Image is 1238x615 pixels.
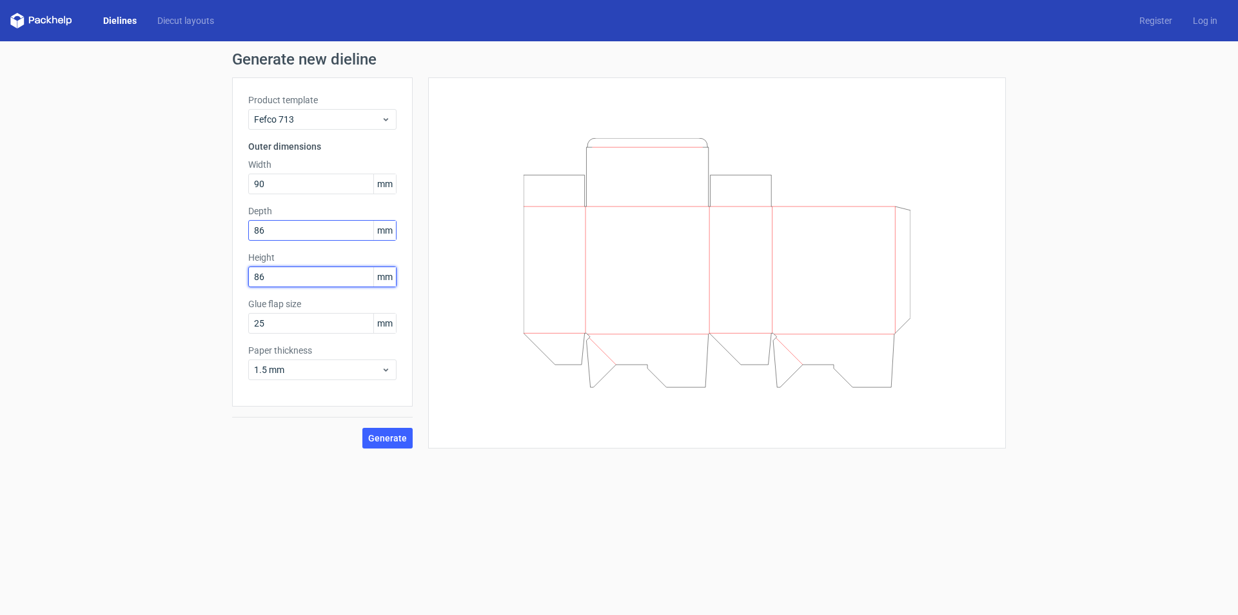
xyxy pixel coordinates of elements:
[248,94,397,106] label: Product template
[232,52,1006,67] h1: Generate new dieline
[254,363,381,376] span: 1.5 mm
[1129,14,1183,27] a: Register
[373,267,396,287] span: mm
[373,314,396,333] span: mm
[248,158,397,171] label: Width
[248,251,397,264] label: Height
[254,113,381,126] span: Fefco 713
[93,14,147,27] a: Dielines
[248,297,397,310] label: Glue flap size
[248,140,397,153] h3: Outer dimensions
[373,174,396,194] span: mm
[147,14,224,27] a: Diecut layouts
[1183,14,1228,27] a: Log in
[248,344,397,357] label: Paper thickness
[248,205,397,217] label: Depth
[362,428,413,449] button: Generate
[368,434,407,443] span: Generate
[373,221,396,240] span: mm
